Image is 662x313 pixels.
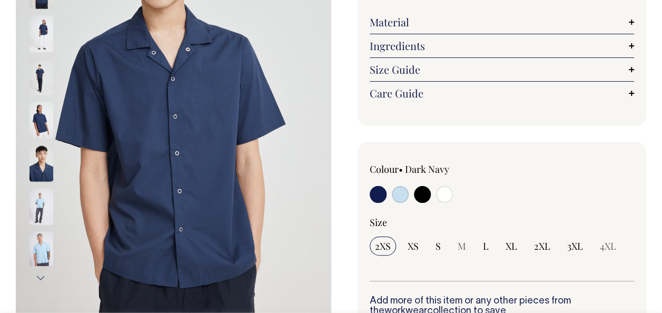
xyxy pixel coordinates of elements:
[399,163,403,175] span: •
[370,63,635,76] a: Size Guide
[370,16,635,28] a: Material
[370,87,635,100] a: Care Guide
[600,240,616,252] span: 4XL
[29,144,53,181] img: dark-navy
[506,240,517,252] span: XL
[33,266,49,290] button: Next
[567,240,583,252] span: 3XL
[375,240,391,252] span: 2XS
[452,237,471,256] input: M
[402,237,424,256] input: XS
[595,237,621,256] input: 4XL
[534,240,550,252] span: 2XL
[370,216,635,229] div: Size
[408,240,419,252] span: XS
[478,237,494,256] input: L
[370,237,396,256] input: 2XS
[29,231,53,268] img: true-blue
[29,58,53,95] img: dark-navy
[562,237,588,256] input: 3XL
[405,163,449,175] label: Dark Navy
[29,188,53,224] img: true-blue
[29,101,53,138] img: dark-navy
[370,40,635,52] a: Ingredients
[436,240,441,252] span: S
[483,240,489,252] span: L
[529,237,556,256] input: 2XL
[370,163,476,175] div: Colour
[430,237,446,256] input: S
[500,237,522,256] input: XL
[458,240,466,252] span: M
[29,15,53,52] img: dark-navy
